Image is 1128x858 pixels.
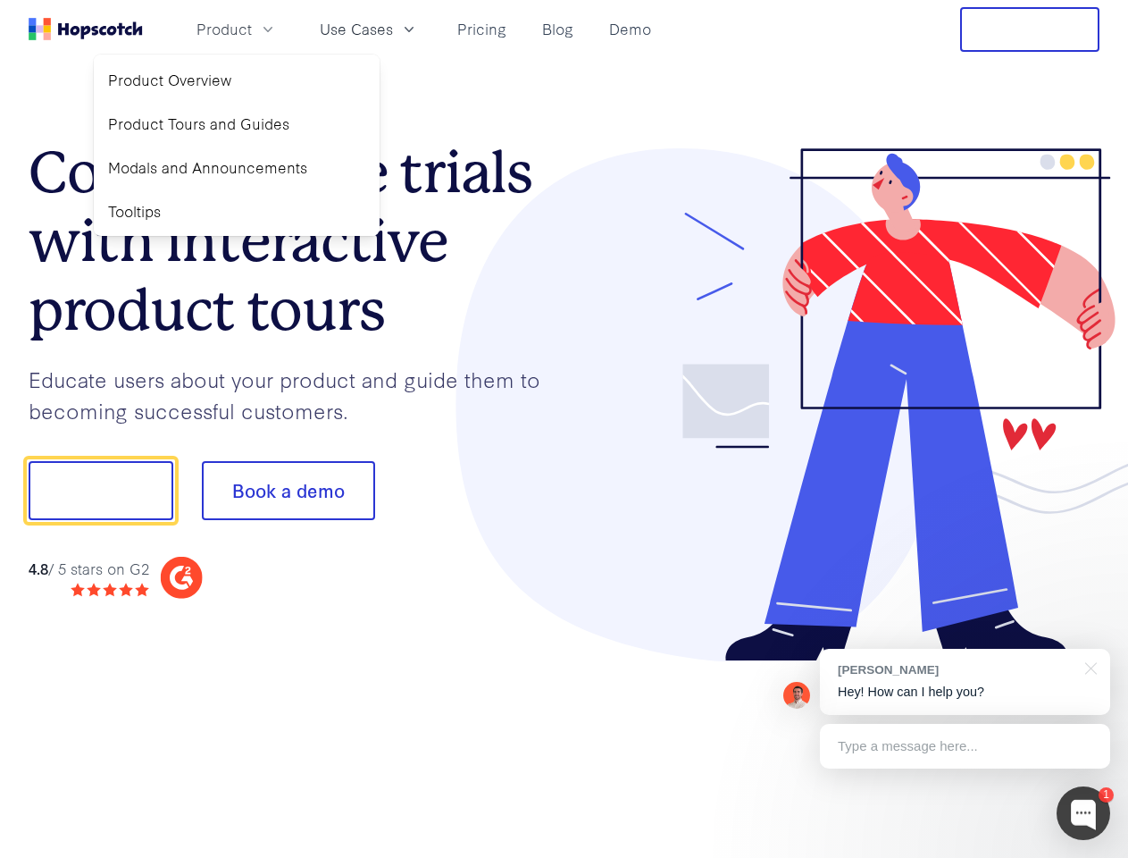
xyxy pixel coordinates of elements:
[202,461,375,520] button: Book a demo
[29,558,48,578] strong: 4.8
[101,149,372,186] a: Modals and Announcements
[783,682,810,709] img: Mark Spera
[101,62,372,98] a: Product Overview
[29,364,564,425] p: Educate users about your product and guide them to becoming successful customers.
[29,461,173,520] button: Show me!
[101,105,372,142] a: Product Tours and Guides
[820,724,1110,769] div: Type a message here...
[29,139,564,344] h1: Convert more trials with interactive product tours
[838,661,1074,678] div: [PERSON_NAME]
[309,14,429,44] button: Use Cases
[101,193,372,230] a: Tooltips
[320,18,393,40] span: Use Cases
[535,14,581,44] a: Blog
[960,7,1099,52] button: Free Trial
[838,683,1092,702] p: Hey! How can I help you?
[1099,787,1114,803] div: 1
[602,14,658,44] a: Demo
[29,18,143,40] a: Home
[29,558,149,580] div: / 5 stars on G2
[186,14,288,44] button: Product
[196,18,252,40] span: Product
[450,14,514,44] a: Pricing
